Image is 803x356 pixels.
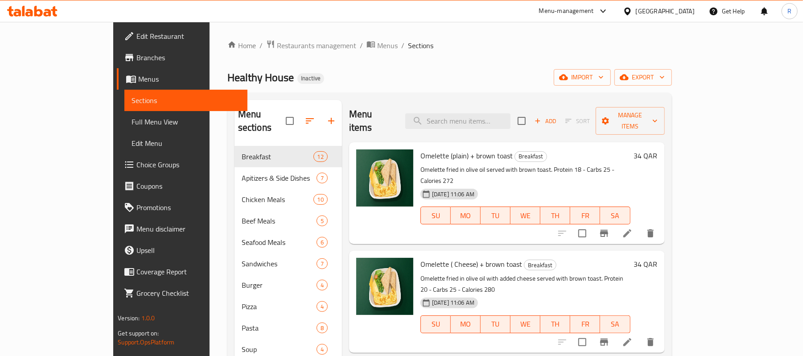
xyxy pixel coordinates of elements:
[640,331,661,353] button: delete
[593,223,615,244] button: Branch-specific-item
[242,258,317,269] div: Sandwiches
[511,207,540,224] button: WE
[117,68,247,90] a: Menus
[634,258,658,270] h6: 34 QAR
[622,72,665,83] span: export
[428,298,478,307] span: [DATE] 11:06 AM
[124,132,247,154] a: Edit Menu
[366,40,398,51] a: Menus
[313,151,328,162] div: items
[242,344,317,355] span: Soup
[531,114,560,128] button: Add
[321,110,342,132] button: Add section
[117,47,247,68] a: Branches
[235,232,342,253] div: Seafood Meals6
[640,223,661,244] button: delete
[349,108,395,134] h2: Menu items
[544,318,567,331] span: TH
[235,274,342,296] div: Burger4
[560,114,596,128] span: Select section first
[424,209,447,222] span: SU
[117,218,247,240] a: Menu disclaimer
[299,110,321,132] span: Sort sections
[420,149,513,162] span: Omelette (plain) + brown toast
[636,6,695,16] div: [GEOGRAPHIC_DATA]
[280,112,299,130] span: Select all sections
[242,194,313,205] span: Chicken Meals
[787,6,791,16] span: R
[117,240,247,261] a: Upsell
[596,107,665,135] button: Manage items
[242,280,317,290] div: Burger
[136,245,240,256] span: Upsell
[317,281,327,290] span: 4
[317,215,328,226] div: items
[512,112,531,130] span: Select section
[227,67,294,87] span: Healthy House
[634,149,658,162] h6: 34 QAR
[514,318,537,331] span: WE
[317,173,328,183] div: items
[136,181,240,191] span: Coupons
[424,318,447,331] span: SU
[117,261,247,282] a: Coverage Report
[604,209,626,222] span: SA
[235,317,342,339] div: Pasta8
[314,195,327,204] span: 10
[117,282,247,304] a: Grocery Checklist
[574,318,597,331] span: FR
[561,72,604,83] span: import
[118,312,140,324] span: Version:
[317,345,327,354] span: 4
[484,318,507,331] span: TU
[481,315,511,333] button: TU
[533,116,557,126] span: Add
[317,323,328,333] div: items
[531,114,560,128] span: Add item
[117,175,247,197] a: Coupons
[420,257,522,271] span: Omelette ( Cheese) + brown toast
[614,69,672,86] button: export
[540,207,570,224] button: TH
[317,238,327,247] span: 6
[420,207,451,224] button: SU
[420,164,630,186] p: Omelette fried in olive oil served with brown toast. Protein 18 - Carbs 25 - Calories 272
[297,73,324,84] div: Inactive
[622,228,633,239] a: Edit menu item
[401,40,404,51] li: /
[454,318,477,331] span: MO
[515,151,547,162] div: Breakfast
[136,224,240,234] span: Menu disclaimer
[242,151,313,162] span: Breakfast
[317,301,328,312] div: items
[317,260,327,268] span: 7
[600,315,630,333] button: SA
[356,258,413,315] img: Omelette ( Cheese) + brown toast
[242,173,317,183] span: Apitizers & Side Dishes
[242,323,317,333] div: Pasta
[242,237,317,248] div: Seafood Meals
[124,111,247,132] a: Full Menu View
[317,280,328,290] div: items
[317,258,328,269] div: items
[242,215,317,226] span: Beef Meals
[420,315,451,333] button: SU
[484,209,507,222] span: TU
[132,138,240,149] span: Edit Menu
[408,40,433,51] span: Sections
[235,189,342,210] div: Chicken Meals10
[235,210,342,232] div: Beef Meals5
[317,174,327,182] span: 7
[405,113,511,129] input: search
[377,40,398,51] span: Menus
[277,40,356,51] span: Restaurants management
[603,110,658,132] span: Manage items
[622,337,633,348] a: Edit menu item
[317,302,327,311] span: 4
[136,202,240,213] span: Promotions
[136,52,240,63] span: Branches
[570,207,600,224] button: FR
